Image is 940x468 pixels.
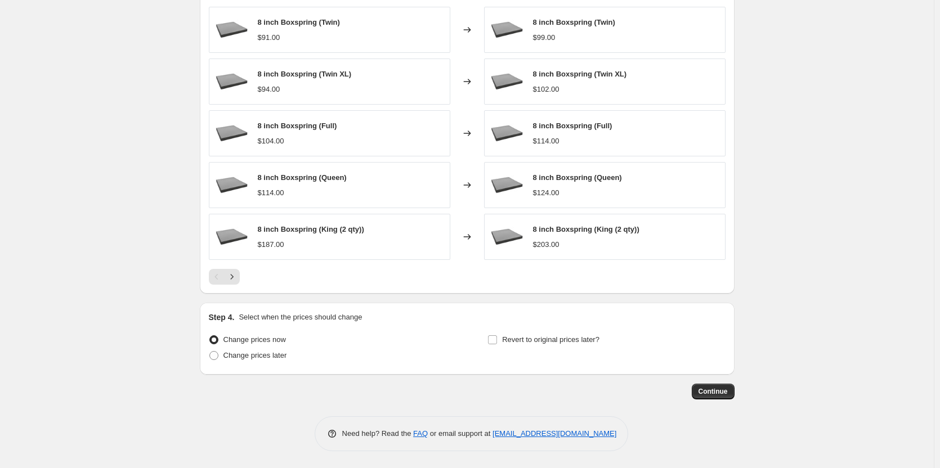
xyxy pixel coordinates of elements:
[342,429,414,438] span: Need help? Read the
[502,335,599,344] span: Revert to original prices later?
[258,18,340,26] span: 8 inch Boxspring (Twin)
[258,136,284,147] div: $104.00
[413,429,428,438] a: FAQ
[224,269,240,285] button: Next
[533,225,639,233] span: 8 inch Boxspring (King (2 qty))
[490,13,524,47] img: prod_1790987912_80x.jpg
[209,269,240,285] nav: Pagination
[692,384,735,399] button: Continue
[215,65,249,98] img: prod_1790987912_80x.jpg
[493,429,616,438] a: [EMAIL_ADDRESS][DOMAIN_NAME]
[699,387,728,396] span: Continue
[239,312,362,323] p: Select when the prices should change
[223,335,286,344] span: Change prices now
[490,65,524,98] img: prod_1790987912_80x.jpg
[533,18,615,26] span: 8 inch Boxspring (Twin)
[258,121,337,130] span: 8 inch Boxspring (Full)
[533,70,627,78] span: 8 inch Boxspring (Twin XL)
[533,84,559,95] div: $102.00
[258,187,284,199] div: $114.00
[215,116,249,150] img: prod_1790987912_80x.jpg
[209,312,235,323] h2: Step 4.
[533,121,612,130] span: 8 inch Boxspring (Full)
[258,173,347,182] span: 8 inch Boxspring (Queen)
[490,168,524,202] img: prod_1790987912_80x.jpg
[258,32,280,43] div: $91.00
[428,429,493,438] span: or email support at
[215,220,249,254] img: prod_1790987912_80x.jpg
[223,351,287,359] span: Change prices later
[533,173,622,182] span: 8 inch Boxspring (Queen)
[215,168,249,202] img: prod_1790987912_80x.jpg
[490,116,524,150] img: prod_1790987912_80x.jpg
[215,13,249,47] img: prod_1790987912_80x.jpg
[490,220,524,254] img: prod_1790987912_80x.jpg
[258,225,364,233] span: 8 inch Boxspring (King (2 qty))
[258,84,280,95] div: $94.00
[258,239,284,250] div: $187.00
[533,187,559,199] div: $124.00
[533,239,559,250] div: $203.00
[533,32,556,43] div: $99.00
[258,70,352,78] span: 8 inch Boxspring (Twin XL)
[533,136,559,147] div: $114.00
